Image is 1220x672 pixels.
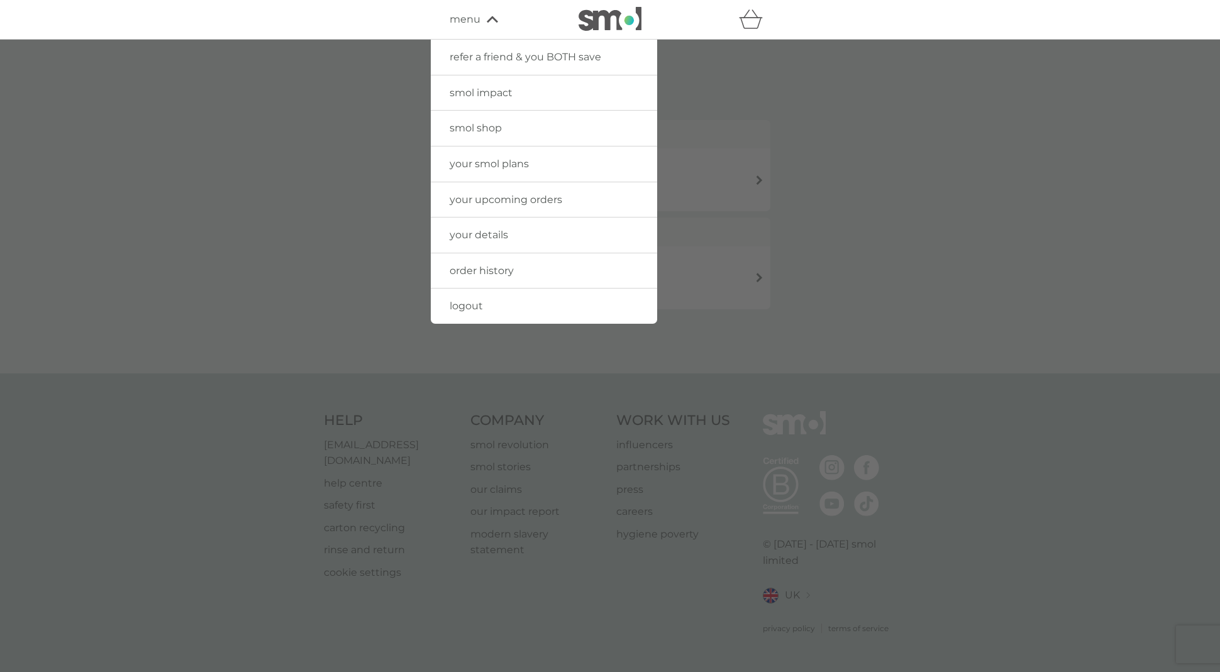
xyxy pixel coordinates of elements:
[431,253,657,289] a: order history
[450,194,562,206] span: your upcoming orders
[450,265,514,277] span: order history
[579,7,641,31] img: smol
[450,122,502,134] span: smol shop
[450,87,513,99] span: smol impact
[450,51,601,63] span: refer a friend & you BOTH save
[431,146,657,182] a: your smol plans
[431,218,657,253] a: your details
[450,158,529,170] span: your smol plans
[431,40,657,75] a: refer a friend & you BOTH save
[431,75,657,111] a: smol impact
[450,300,483,312] span: logout
[431,289,657,324] a: logout
[450,11,480,28] span: menu
[739,7,770,32] div: basket
[431,182,657,218] a: your upcoming orders
[431,111,657,146] a: smol shop
[450,229,508,241] span: your details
